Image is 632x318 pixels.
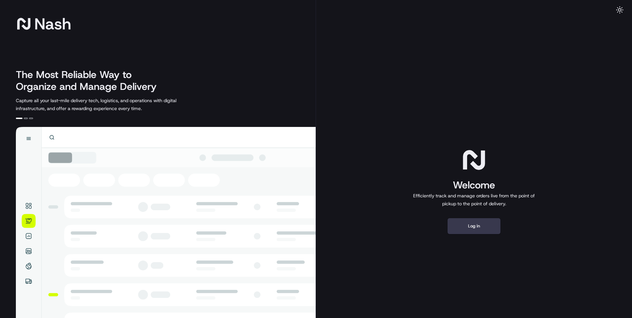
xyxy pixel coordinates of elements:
p: Efficiently track and manage orders live from the point of pickup to the point of delivery. [411,192,537,208]
h2: The Most Reliable Way to Organize and Manage Delivery [16,69,164,93]
button: Log in [448,218,500,234]
h1: Welcome [411,179,537,192]
span: Nash [34,17,71,30]
p: Capture all your last-mile delivery tech, logistics, and operations with digital infrastructure, ... [16,97,206,112]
